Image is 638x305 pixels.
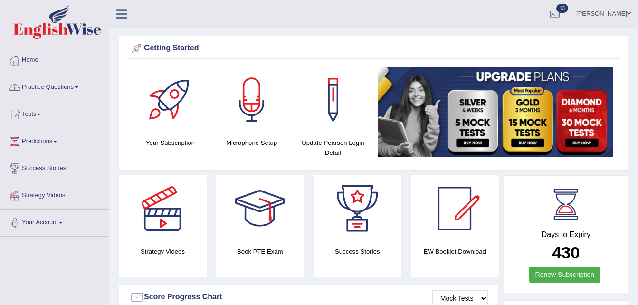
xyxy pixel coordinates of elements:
[514,230,618,239] h4: Days to Expiry
[314,247,401,257] h4: Success Stories
[0,155,109,179] a: Success Stories
[130,290,488,305] div: Score Progress Chart
[216,247,304,257] h4: Book PTE Exam
[0,128,109,152] a: Predictions
[552,243,580,262] b: 430
[556,4,568,13] span: 13
[216,138,287,148] h4: Microphone Setup
[411,247,499,257] h4: EW Booklet Download
[0,74,109,98] a: Practice Questions
[297,138,369,158] h4: Update Pearson Login Detail
[130,41,618,56] div: Getting Started
[529,267,601,283] a: Renew Subscription
[134,138,206,148] h4: Your Subscription
[378,67,613,157] img: small5.jpg
[0,47,109,71] a: Home
[0,182,109,206] a: Strategy Videos
[119,247,207,257] h4: Strategy Videos
[0,101,109,125] a: Tests
[0,210,109,233] a: Your Account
